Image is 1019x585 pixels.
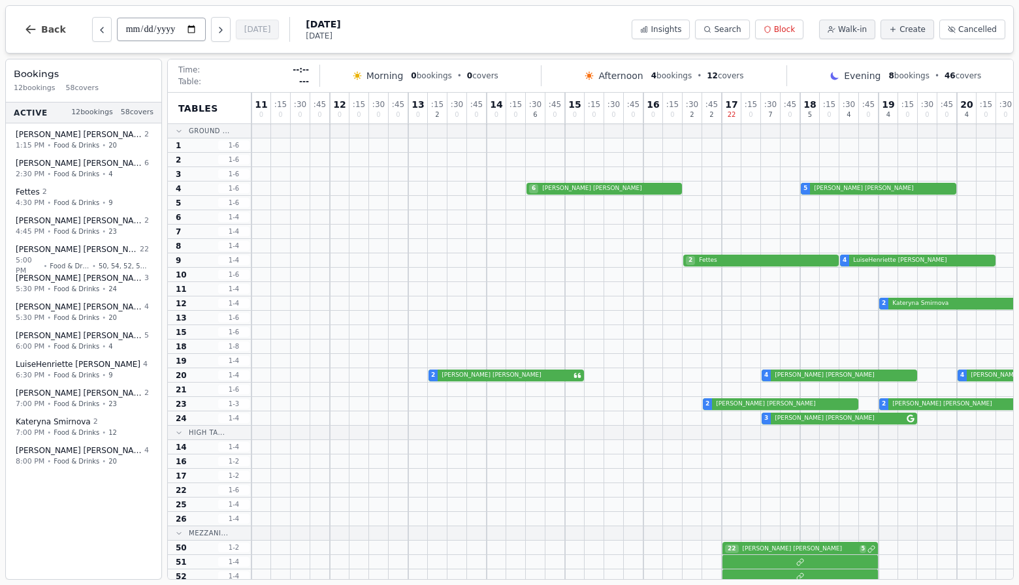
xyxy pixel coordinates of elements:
[627,101,639,108] span: : 45
[803,100,816,109] span: 18
[54,313,99,323] span: Food & Drinks
[54,341,99,351] span: Food & Drinks
[108,428,117,437] span: 12
[960,100,973,109] span: 20
[529,184,538,193] span: 6
[121,107,154,118] span: 58 covers
[54,456,99,466] span: Food & Drinks
[102,399,106,409] span: •
[211,17,231,42] button: Next day
[108,284,117,294] span: 24
[866,112,870,118] span: 0
[178,65,200,75] span: Time:
[844,69,881,82] span: Evening
[862,101,875,108] span: : 45
[431,371,435,380] span: 2
[8,240,159,281] button: [PERSON_NAME] [PERSON_NAME]225:00 PM•Food & Drinks•50, 54, 52, 53, 51
[54,284,99,294] span: Food & Drinks
[338,112,342,118] span: 0
[16,168,44,180] span: 2:30 PM
[714,24,741,35] span: Search
[294,101,306,108] span: : 30
[54,227,99,236] span: Food & Drinks
[16,255,40,276] span: 5:00 PM
[811,184,954,193] span: [PERSON_NAME] [PERSON_NAME]
[16,370,44,381] span: 6:30 PM
[686,256,695,265] span: 2
[411,71,416,80] span: 0
[768,112,772,118] span: 7
[14,67,154,80] h3: Bookings
[218,284,250,294] span: 1 - 4
[108,399,117,409] span: 23
[218,212,250,222] span: 1 - 4
[218,313,250,323] span: 1 - 6
[14,14,76,45] button: Back
[376,112,380,118] span: 0
[42,187,47,198] span: 2
[509,101,522,108] span: : 15
[14,83,56,94] span: 12 bookings
[774,24,795,35] span: Block
[218,298,250,308] span: 1 - 4
[47,140,51,150] span: •
[218,183,250,193] span: 1 - 6
[16,359,140,370] span: LuiseHenriette [PERSON_NAME]
[218,255,250,265] span: 1 - 4
[574,372,581,379] svg: Customer message
[47,456,51,466] span: •
[293,65,309,75] span: --:--
[54,140,99,150] span: Food & Drinks
[921,101,933,108] span: : 30
[99,261,149,270] span: 50, 54, 52, 53, 51
[533,112,537,118] span: 6
[16,283,44,294] span: 5:30 PM
[218,241,250,251] span: 1 - 4
[707,71,743,81] span: covers
[176,499,187,510] span: 25
[43,261,47,270] span: •
[882,400,886,409] span: 2
[728,112,736,118] span: 22
[176,169,181,180] span: 3
[965,112,969,118] span: 4
[236,20,280,39] button: [DATE]
[176,327,187,338] span: 15
[54,399,99,409] span: Food & Drinks
[598,69,643,82] span: Afternoon
[670,112,674,118] span: 0
[218,341,250,351] span: 1 - 8
[306,18,340,31] span: [DATE]
[176,370,187,381] span: 20
[102,370,106,380] span: •
[8,182,159,213] button: Fettes 24:30 PM•Food & Drinks•9
[92,17,112,42] button: Previous day
[788,112,792,118] span: 0
[176,399,187,409] span: 23
[16,445,142,456] span: [PERSON_NAME] [PERSON_NAME]
[92,261,96,270] span: •
[549,101,561,108] span: : 45
[690,112,694,118] span: 2
[143,359,148,370] span: 4
[176,356,187,366] span: 19
[178,76,201,87] span: Table:
[494,112,498,118] span: 0
[357,112,361,118] span: 0
[176,385,187,395] span: 21
[218,327,250,337] span: 1 - 6
[467,71,498,81] span: covers
[372,101,385,108] span: : 30
[218,198,250,208] span: 1 - 6
[16,129,142,140] span: [PERSON_NAME] [PERSON_NAME]
[108,370,112,380] span: 9
[772,371,914,380] span: [PERSON_NAME] [PERSON_NAME]
[176,183,181,194] span: 4
[298,112,302,118] span: 0
[93,417,98,428] span: 2
[218,399,250,409] span: 1 - 3
[176,140,181,151] span: 1
[144,330,149,341] span: 5
[41,25,66,34] span: Back
[218,456,250,466] span: 1 - 2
